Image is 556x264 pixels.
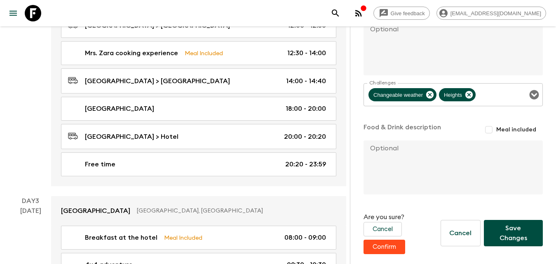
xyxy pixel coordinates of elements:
[85,104,154,114] p: [GEOGRAPHIC_DATA]
[364,240,405,254] button: Confirm
[439,90,467,100] span: Heights
[327,5,344,21] button: search adventures
[137,207,330,215] p: [GEOGRAPHIC_DATA], [GEOGRAPHIC_DATA]
[364,212,404,222] p: Are you sure?
[496,126,536,134] span: Meal included
[85,76,230,86] p: [GEOGRAPHIC_DATA] > [GEOGRAPHIC_DATA]
[51,196,346,226] a: [GEOGRAPHIC_DATA][GEOGRAPHIC_DATA], [GEOGRAPHIC_DATA]
[285,159,326,169] p: 20:20 - 23:59
[286,76,326,86] p: 14:00 - 14:40
[185,49,223,58] p: Meal Included
[61,124,336,149] a: [GEOGRAPHIC_DATA] > Hotel20:00 - 20:20
[61,41,336,65] a: Mrs. Zara cooking experienceMeal Included12:30 - 14:00
[368,88,436,101] div: Changeable weather
[85,159,115,169] p: Free time
[61,97,336,121] a: [GEOGRAPHIC_DATA]18:00 - 20:00
[484,220,543,246] button: Save Changes
[286,104,326,114] p: 18:00 - 20:00
[528,89,540,100] button: Open
[364,122,441,137] p: Food & Drink description
[85,48,178,58] p: Mrs. Zara cooking experience
[386,10,429,16] span: Give feedback
[164,233,202,242] p: Meal Included
[287,48,326,58] p: 12:30 - 14:00
[436,7,546,20] div: [EMAIL_ADDRESS][DOMAIN_NAME]
[85,233,157,243] p: Breakfast at the hotel
[61,68,336,93] a: [GEOGRAPHIC_DATA] > [GEOGRAPHIC_DATA]14:00 - 14:40
[369,79,396,86] label: Challenges
[10,196,51,206] p: Day 3
[5,5,21,21] button: menu
[61,226,336,250] a: Breakfast at the hotelMeal Included08:00 - 09:00
[364,222,402,236] button: Cancel
[446,10,546,16] span: [EMAIL_ADDRESS][DOMAIN_NAME]
[284,233,326,243] p: 08:00 - 09:00
[368,90,428,100] span: Changeable weather
[85,132,178,142] p: [GEOGRAPHIC_DATA] > Hotel
[439,88,476,101] div: Heights
[61,152,336,176] a: Free time20:20 - 23:59
[373,7,430,20] a: Give feedback
[284,132,326,142] p: 20:00 - 20:20
[441,220,481,246] button: Cancel
[61,206,130,216] p: [GEOGRAPHIC_DATA]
